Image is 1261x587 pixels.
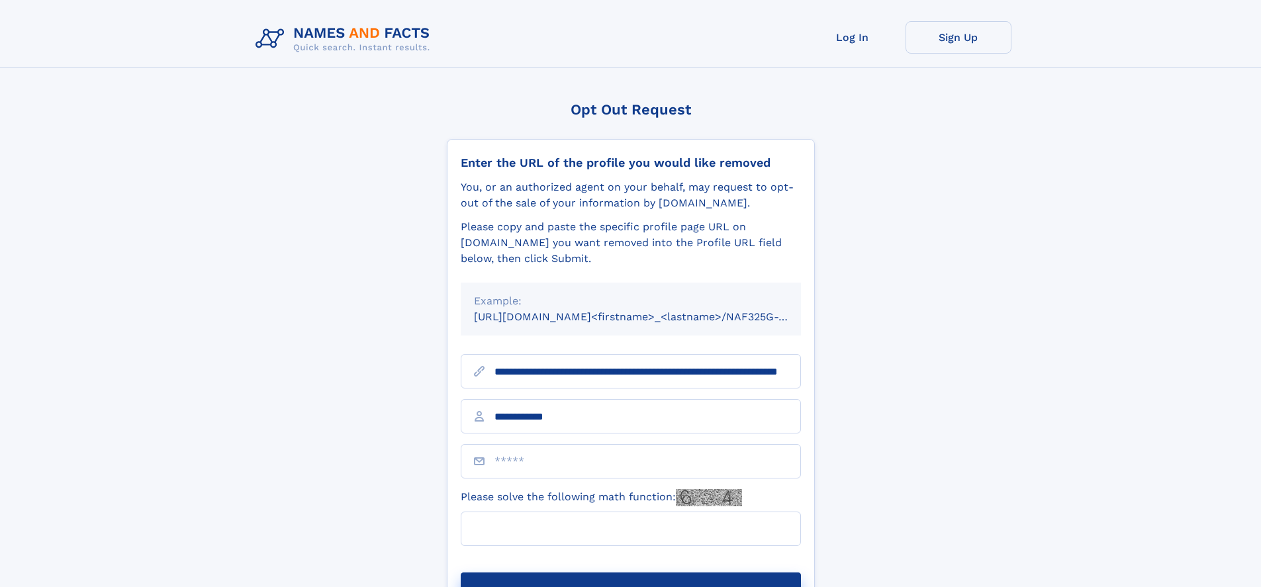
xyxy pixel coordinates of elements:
img: Logo Names and Facts [250,21,441,57]
div: Enter the URL of the profile you would like removed [461,156,801,170]
a: Sign Up [906,21,1011,54]
a: Log In [800,21,906,54]
div: Example: [474,293,788,309]
label: Please solve the following math function: [461,489,742,506]
div: Opt Out Request [447,101,815,118]
div: Please copy and paste the specific profile page URL on [DOMAIN_NAME] you want removed into the Pr... [461,219,801,267]
small: [URL][DOMAIN_NAME]<firstname>_<lastname>/NAF325G-xxxxxxxx [474,310,826,323]
div: You, or an authorized agent on your behalf, may request to opt-out of the sale of your informatio... [461,179,801,211]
